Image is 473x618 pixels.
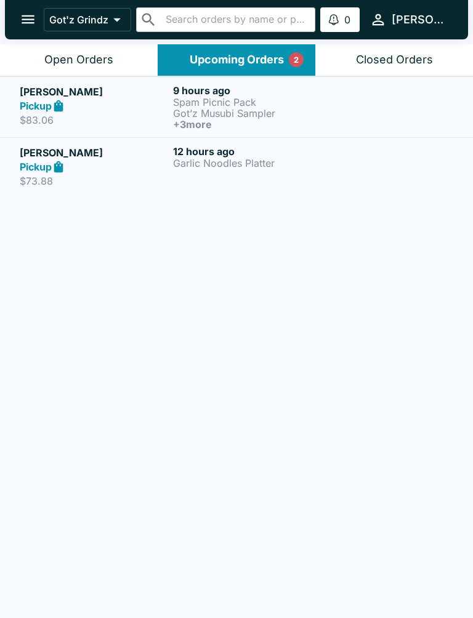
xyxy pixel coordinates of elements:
p: $73.88 [20,175,168,187]
button: open drawer [12,4,44,35]
p: Garlic Noodles Platter [173,158,321,169]
button: [PERSON_NAME] [365,6,453,33]
div: Upcoming Orders [190,53,284,67]
p: $83.06 [20,114,168,126]
strong: Pickup [20,100,52,112]
h6: 9 hours ago [173,84,321,97]
h6: 12 hours ago [173,145,321,158]
p: Got'z Grindz [49,14,108,26]
p: 2 [294,54,299,66]
p: 0 [344,14,350,26]
h5: [PERSON_NAME] [20,145,168,160]
input: Search orders by name or phone number [162,11,310,28]
h6: + 3 more [173,119,321,130]
div: Open Orders [44,53,113,67]
button: Got'z Grindz [44,8,131,31]
p: Spam Picnic Pack [173,97,321,108]
div: Closed Orders [356,53,433,67]
h5: [PERSON_NAME] [20,84,168,99]
strong: Pickup [20,161,52,173]
div: [PERSON_NAME] [392,12,448,27]
p: Got’z Musubi Sampler [173,108,321,119]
